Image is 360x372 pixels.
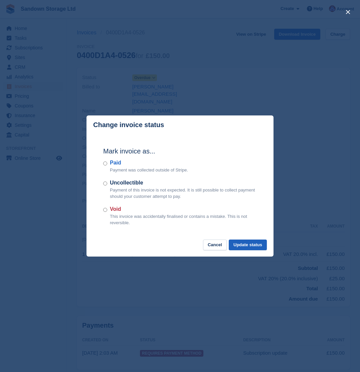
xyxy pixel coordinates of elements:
[110,167,188,173] p: Payment was collected outside of Stripe.
[110,179,257,187] label: Uncollectible
[93,121,164,129] p: Change invoice status
[229,240,267,251] button: Update status
[110,159,188,167] label: Paid
[203,240,227,251] button: Cancel
[343,7,353,17] button: close
[110,213,257,226] p: This invoice was accidentally finalised or contains a mistake. This is not reversible.
[110,205,257,213] label: Void
[110,187,257,200] p: Payment of this invoice is not expected. It is still possible to collect payment should your cust...
[103,146,257,156] h2: Mark invoice as...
